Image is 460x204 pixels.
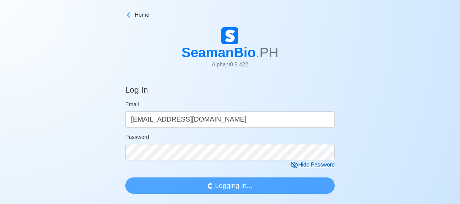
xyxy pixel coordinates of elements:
h1: SeamanBio [181,44,279,61]
img: Logo [221,27,238,44]
a: Home [125,11,335,19]
span: .PH [256,45,279,60]
span: Home [135,11,149,19]
div: Hide Password [290,161,335,169]
a: SeamanBio.PHAlpha v0.9.422 [181,27,279,74]
button: Logging in... [125,177,335,194]
input: Your email [125,111,335,128]
h4: Log In [125,85,148,98]
p: Alpha v 0.9.422 [181,61,279,69]
span: Password [125,134,149,140]
span: Email [125,101,139,107]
